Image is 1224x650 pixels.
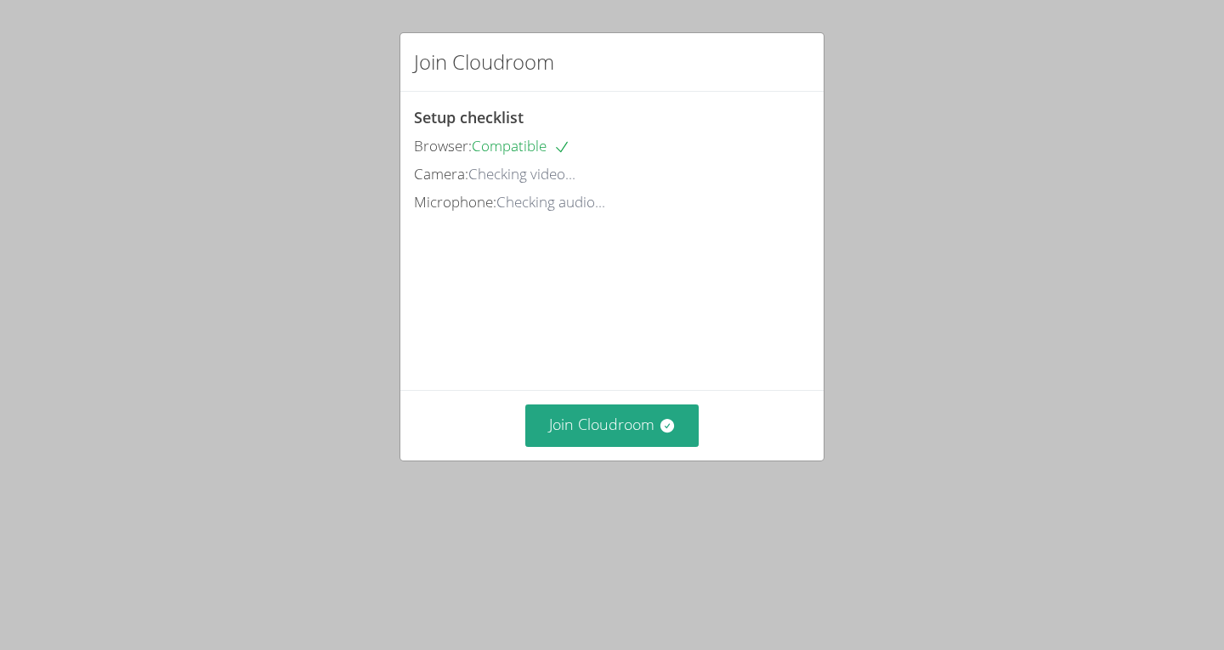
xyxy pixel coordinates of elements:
span: Checking video... [468,164,575,184]
span: Compatible [472,136,570,155]
button: Join Cloudroom [525,404,700,446]
span: Checking audio... [496,192,605,212]
span: Setup checklist [414,107,524,127]
span: Browser: [414,136,472,155]
span: Camera: [414,164,468,184]
span: Microphone: [414,192,496,212]
h2: Join Cloudroom [414,47,554,77]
